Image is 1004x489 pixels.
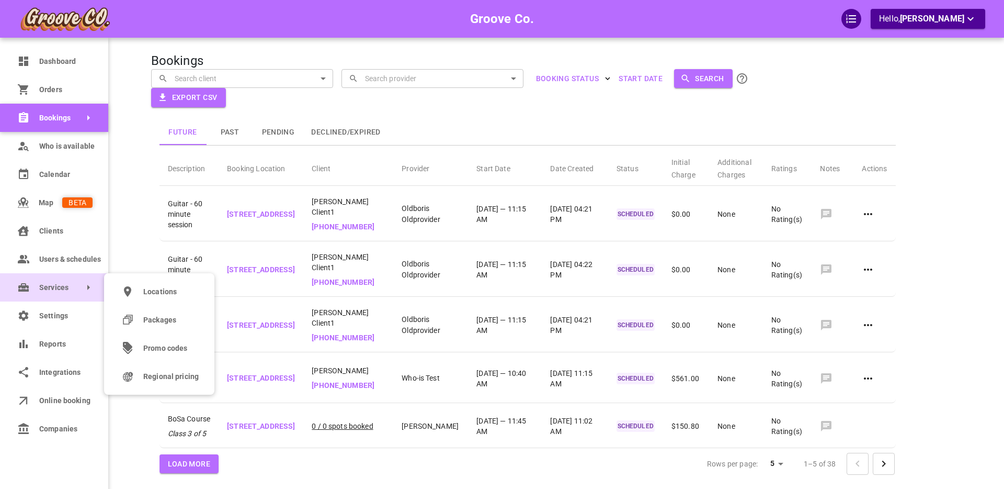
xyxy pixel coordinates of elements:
p: [PHONE_NUMBER] [312,277,385,288]
a: Promo codes [104,334,214,362]
div: 5 [762,456,787,471]
th: Date Created [542,148,608,186]
td: No Rating(s) [763,299,812,352]
td: [DATE] — 11:45 AM [468,405,542,448]
span: Users & schedules [39,254,93,265]
span: $0.00 [671,321,691,329]
td: [DATE] — 10:40 AM [468,354,542,403]
span: BoSa Course [168,414,211,424]
p: Who-is Test [402,373,460,384]
td: No Rating(s) [763,188,812,241]
p: SCHEDULED [617,319,655,331]
td: [DATE] 11:02 AM [542,405,608,448]
th: Provider [393,148,468,186]
span: Map [39,197,62,208]
td: [DATE] 11:15 AM [542,354,608,403]
button: Open [316,71,330,86]
p: [STREET_ADDRESS] [227,421,295,432]
button: BOOKING STATUS [532,69,615,88]
span: $0.00 [671,210,691,218]
td: None [709,299,763,352]
td: No Rating(s) [763,243,812,297]
p: 1–5 of 38 [804,459,836,469]
button: Declined/Expired [303,120,389,145]
th: Description [159,148,219,186]
span: Integrations [39,367,93,378]
p: 0 / 0 spots booked [312,421,385,432]
span: Reports [39,339,93,350]
span: Guitar - 60 minute session [168,254,211,285]
p: [STREET_ADDRESS] [227,209,295,220]
p: Rows per page: [707,459,758,469]
p: Class 3 of 5 [168,428,211,439]
span: Locations [143,286,199,297]
th: Actions [853,148,895,186]
td: None [709,405,763,448]
button: Past [207,120,254,145]
p: [PHONE_NUMBER] [312,332,385,343]
span: $561.00 [671,374,699,383]
span: Guitar - 60 minute session [168,198,211,230]
a: Regional pricing [104,362,214,391]
span: Companies [39,424,93,435]
p: SCHEDULED [617,420,655,432]
span: Clients [39,226,93,237]
span: Settings [39,310,93,321]
th: Booking Location [219,148,303,186]
span: Online booking [39,395,93,406]
span: [PERSON_NAME] [312,365,385,376]
span: Dashboard [39,56,93,67]
th: Notes [812,148,853,186]
p: Hello, [879,13,977,26]
span: $150.80 [671,422,699,430]
a: Locations [104,277,214,306]
span: [PERSON_NAME] Client1 [312,196,385,217]
button: Export CSV [151,88,226,107]
td: [DATE] 04:21 PM [542,299,608,352]
td: None [709,243,763,297]
button: Click the Search button to submit your search. All name/email searches are CASE SENSITIVE. To sea... [733,69,751,88]
span: [PERSON_NAME] Client1 [312,252,385,273]
td: [DATE] 04:21 PM [542,188,608,241]
td: [DATE] 04:22 PM [542,243,608,297]
p: [PERSON_NAME] [402,421,460,432]
input: Search client [172,69,326,87]
span: Orders [39,84,93,95]
p: SCHEDULED [617,208,655,220]
td: None [709,188,763,241]
img: company-logo [19,6,111,32]
td: [DATE] — 11:15 AM [468,243,542,297]
span: Promo codes [143,343,199,354]
th: Ratings [763,148,812,186]
button: Hello,[PERSON_NAME] [871,9,985,29]
button: Pending [254,120,303,145]
span: BETA [62,197,93,208]
p: [PHONE_NUMBER] [312,221,385,232]
p: Oldboris Oldprovider [402,203,460,225]
td: None [709,354,763,403]
button: Go to next page [873,453,895,475]
p: [STREET_ADDRESS] [227,264,295,275]
th: Status [608,148,663,186]
button: Load More [159,454,219,474]
td: No Rating(s) [763,354,812,403]
p: [PHONE_NUMBER] [312,380,385,391]
th: Client [303,148,393,186]
span: Packages [143,315,199,326]
span: $0.00 [671,265,691,274]
p: [STREET_ADDRESS] [227,320,295,331]
button: Search [674,69,732,88]
td: [DATE] — 11:15 AM [468,188,542,241]
th: Start Date [468,148,542,186]
span: Calendar [39,169,93,180]
span: [PERSON_NAME] [900,14,964,24]
a: Packages [104,306,214,334]
td: No Rating(s) [763,405,812,448]
span: Regional pricing [143,371,199,382]
p: Oldboris Oldprovider [402,259,460,281]
button: Start Date [614,69,667,88]
p: Oldboris Oldprovider [402,314,460,336]
td: [DATE] — 11:15 AM [468,299,542,352]
button: Open [506,71,521,86]
div: QuickStart Guide [841,9,861,29]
